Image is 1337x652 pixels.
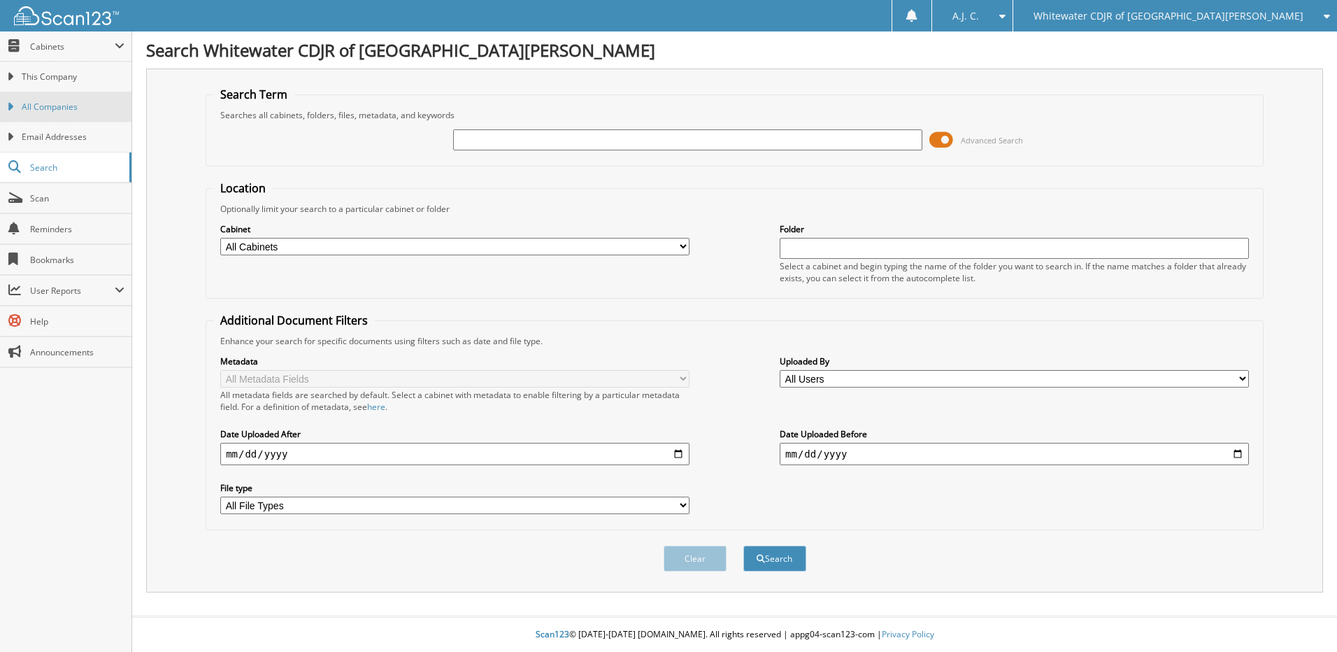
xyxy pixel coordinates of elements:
label: Uploaded By [780,355,1249,367]
label: Folder [780,223,1249,235]
span: Whitewater CDJR of [GEOGRAPHIC_DATA][PERSON_NAME] [1034,12,1303,20]
span: Bookmarks [30,254,124,266]
span: Cabinets [30,41,115,52]
div: All metadata fields are searched by default. Select a cabinet with metadata to enable filtering b... [220,389,689,413]
iframe: Chat Widget [1267,585,1337,652]
span: Email Addresses [22,131,124,143]
img: scan123-logo-white.svg [14,6,119,25]
label: File type [220,482,689,494]
span: Search [30,162,122,173]
label: Date Uploaded Before [780,428,1249,440]
input: end [780,443,1249,465]
span: Scan123 [536,628,569,640]
button: Clear [664,546,727,572]
div: Optionally limit your search to a particular cabinet or folder [213,203,1256,215]
h1: Search Whitewater CDJR of [GEOGRAPHIC_DATA][PERSON_NAME] [146,38,1323,62]
div: © [DATE]-[DATE] [DOMAIN_NAME]. All rights reserved | appg04-scan123-com | [132,618,1337,652]
button: Search [743,546,806,572]
legend: Additional Document Filters [213,313,375,328]
span: User Reports [30,285,115,297]
span: Reminders [30,223,124,235]
span: A.J. C. [952,12,979,20]
label: Date Uploaded After [220,428,689,440]
label: Metadata [220,355,689,367]
span: Help [30,316,124,327]
div: Select a cabinet and begin typing the name of the folder you want to search in. If the name match... [780,260,1249,284]
span: This Company [22,71,124,83]
span: Scan [30,192,124,204]
a: Privacy Policy [882,628,934,640]
label: Cabinet [220,223,689,235]
input: start [220,443,689,465]
span: All Companies [22,101,124,113]
legend: Location [213,180,273,196]
span: Advanced Search [961,135,1023,146]
div: Enhance your search for specific documents using filters such as date and file type. [213,335,1256,347]
a: here [367,401,385,413]
legend: Search Term [213,87,294,102]
span: Announcements [30,346,124,358]
div: Searches all cabinets, folders, files, metadata, and keywords [213,109,1256,121]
